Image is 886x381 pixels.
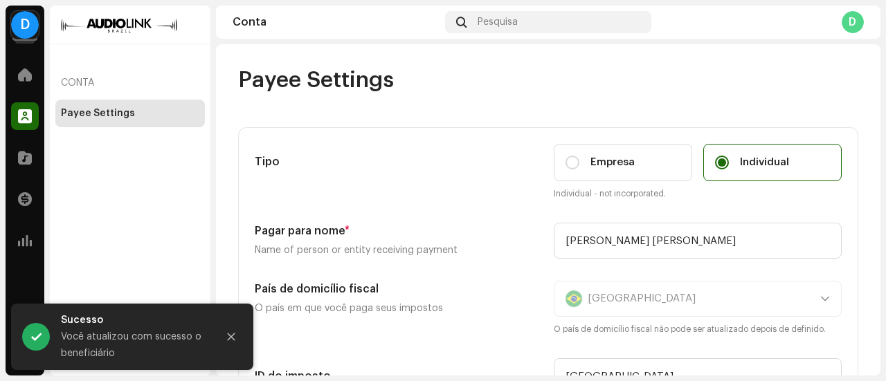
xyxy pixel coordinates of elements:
[554,322,842,336] small: O país de domicílio fiscal não pode ser atualizado depois de definido.
[55,66,205,100] re-a-nav-header: Conta
[255,242,543,259] p: Name of person or entity receiving payment
[233,17,440,28] div: Conta
[61,328,206,362] div: Você atualizou com sucesso o beneficiário
[255,223,543,239] h5: Pagar para nome
[61,108,135,119] div: Payee Settings
[740,155,789,170] span: Individual
[11,11,39,39] div: D
[255,300,543,317] p: O país em que você paga seus impostos
[55,100,205,127] re-m-nav-item: Payee Settings
[217,323,245,351] button: Close
[255,281,543,297] h5: País de domicílio fiscal
[61,312,206,328] div: Sucesso
[478,17,518,28] span: Pesquisa
[842,11,864,33] div: D
[554,187,842,201] small: Individual - not incorporated.
[238,66,394,94] span: Payee Settings
[590,155,635,170] span: Empresa
[554,223,842,259] input: Digite o nome
[255,154,543,170] h5: Tipo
